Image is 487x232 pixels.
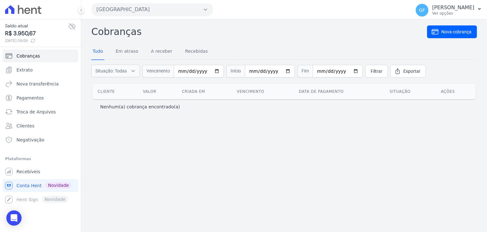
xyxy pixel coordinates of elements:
[3,119,78,132] a: Clientes
[385,84,436,99] th: Situação
[95,68,127,74] span: Situação: Todas
[294,84,385,99] th: Data de pagamento
[16,109,56,115] span: Troca de Arquivos
[100,104,180,110] p: Nenhum(a) cobrança encontrado(a)
[3,106,78,118] a: Troca de Arquivos
[177,84,232,99] th: Criada em
[91,65,140,77] button: Situação: Todas
[6,210,22,226] div: Open Intercom Messenger
[91,24,427,39] h2: Cobranças
[3,64,78,76] a: Extrato
[432,11,474,16] p: Ver opções
[3,50,78,62] a: Cobranças
[16,95,44,101] span: Pagamentos
[45,182,71,189] span: Novidade
[5,38,68,44] span: [DATE] 09:59
[150,44,174,60] a: A receber
[3,165,78,178] a: Recebíveis
[5,155,76,163] div: Plataformas
[16,53,40,59] span: Cobranças
[16,137,44,143] span: Negativação
[427,25,477,38] a: Nova cobrança
[16,168,40,175] span: Recebíveis
[3,179,78,192] a: Conta Hent Novidade
[226,65,245,78] span: Início
[297,65,313,78] span: Fim
[142,65,174,78] span: Vencimento
[441,29,471,35] span: Nova cobrança
[16,81,59,87] span: Nova transferência
[3,133,78,146] a: Negativação
[93,84,138,99] th: Cliente
[5,23,68,29] span: Saldo atual
[411,1,487,19] button: GF [PERSON_NAME] Ver opções
[419,8,425,12] span: GF
[432,4,474,11] p: [PERSON_NAME]
[114,44,140,60] a: Em atraso
[436,84,476,99] th: Ações
[3,92,78,104] a: Pagamentos
[16,182,42,189] span: Conta Hent
[91,44,104,60] a: Tudo
[138,84,177,99] th: Valor
[403,68,420,74] span: Exportar
[5,50,76,206] nav: Sidebar
[390,65,426,78] a: Exportar
[3,78,78,90] a: Nova transferência
[365,65,388,78] a: Filtrar
[5,29,68,38] span: R$ 3.950,67
[232,84,294,99] th: Vencimento
[16,123,34,129] span: Clientes
[184,44,209,60] a: Recebidas
[371,68,382,74] span: Filtrar
[91,3,213,16] button: [GEOGRAPHIC_DATA]
[16,67,33,73] span: Extrato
